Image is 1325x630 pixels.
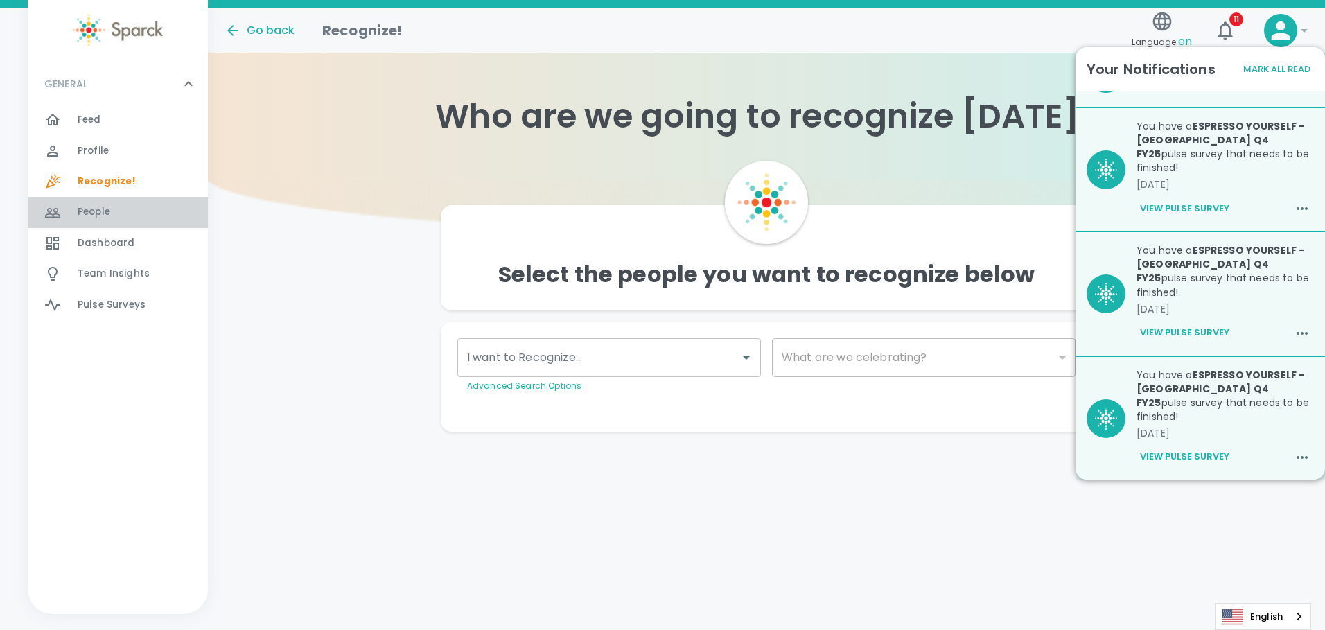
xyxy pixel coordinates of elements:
span: Dashboard [78,236,134,250]
h4: Select the people you want to recognize below [498,261,1035,288]
a: Sparck logo [28,14,208,46]
h1: Recognize! [322,19,403,42]
span: Language: [1132,33,1192,51]
p: GENERAL [44,77,87,91]
img: BQaiEiBogYIGKEBX0BIgaIGLCniC+Iy7N1stMIOgAAAABJRU5ErkJggg== [1095,283,1117,305]
b: ESPRESSO YOURSELF - [GEOGRAPHIC_DATA] Q4 FY25 [1137,119,1304,161]
button: Go back [225,22,295,39]
p: You have a pulse survey that needs to be finished! [1137,119,1314,175]
a: English [1216,604,1310,629]
button: View Pulse Survey [1137,446,1233,469]
div: GENERAL [28,63,208,105]
a: Profile [28,136,208,166]
b: ESPRESSO YOURSELF - [GEOGRAPHIC_DATA] Q4 FY25 [1137,243,1304,285]
p: [DATE] [1137,426,1314,440]
span: Feed [78,113,101,127]
img: BQaiEiBogYIGKEBX0BIgaIGLCniC+Iy7N1stMIOgAAAABJRU5ErkJggg== [1095,159,1117,181]
img: Sparck Logo [737,173,796,231]
img: Sparck logo [73,14,163,46]
span: Profile [78,144,109,158]
h6: Your Notifications [1087,58,1216,80]
div: GENERAL [28,105,208,326]
b: ESPRESSO YOURSELF - [GEOGRAPHIC_DATA] Q4 FY25 [1137,368,1304,410]
a: Feed [28,105,208,135]
h1: Who are we going to recognize [DATE]? [208,97,1325,136]
span: Recognize! [78,175,137,189]
div: Language [1215,603,1311,630]
a: Advanced Search Options [467,380,581,392]
span: Pulse Surveys [78,298,146,312]
img: BQaiEiBogYIGKEBX0BIgaIGLCniC+Iy7N1stMIOgAAAABJRU5ErkJggg== [1095,408,1117,430]
button: View Pulse Survey [1137,197,1233,220]
aside: Language selected: English [1215,603,1311,630]
span: en [1178,33,1192,49]
p: You have a pulse survey that needs to be finished! [1137,368,1314,423]
a: Recognize! [28,166,208,197]
p: [DATE] [1137,302,1314,316]
a: Dashboard [28,228,208,259]
span: Team Insights [78,267,150,281]
a: People [28,197,208,227]
button: Language:en [1126,6,1197,55]
button: Open [737,348,756,367]
a: Pulse Surveys [28,290,208,320]
span: People [78,205,110,219]
button: 11 [1209,14,1242,47]
p: [DATE] [1137,177,1314,191]
p: You have a pulse survey that needs to be finished! [1137,243,1314,299]
button: View Pulse Survey [1137,322,1233,345]
a: Team Insights [28,259,208,289]
button: Mark All Read [1240,59,1314,80]
span: 11 [1229,12,1243,26]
